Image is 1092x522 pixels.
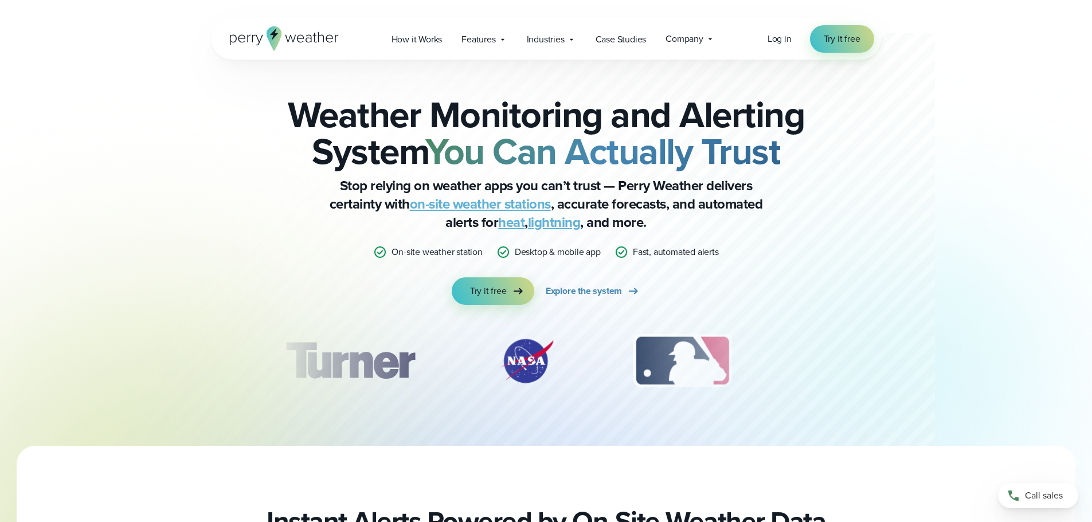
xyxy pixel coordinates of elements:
img: PGA.svg [798,332,890,390]
a: Explore the system [546,277,640,305]
a: Case Studies [586,28,656,51]
a: lightning [528,212,581,233]
div: 1 of 12 [268,332,431,390]
a: Log in [768,32,792,46]
p: Stop relying on weather apps you can’t trust — Perry Weather delivers certainty with , accurate f... [317,176,776,231]
span: Company [666,32,703,46]
span: Features [461,33,495,46]
a: Try it free [452,277,534,305]
a: How it Works [382,28,452,51]
span: How it Works [392,33,443,46]
img: MLB.svg [622,332,743,390]
div: 4 of 12 [798,332,890,390]
div: 3 of 12 [622,332,743,390]
span: Call sales [1025,489,1063,503]
a: Try it free [810,25,874,53]
a: heat [498,212,525,233]
img: NASA.svg [487,332,567,390]
h2: Weather Monitoring and Alerting System [269,96,824,170]
a: Call sales [998,483,1078,508]
span: Try it free [470,284,507,298]
strong: You Can Actually Trust [425,124,780,178]
img: Turner-Construction_1.svg [268,332,431,390]
p: Desktop & mobile app [515,245,601,259]
span: Try it free [824,32,860,46]
span: Log in [768,32,792,45]
p: On-site weather station [392,245,482,259]
a: on-site weather stations [410,194,551,214]
div: 2 of 12 [487,332,567,390]
span: Industries [527,33,565,46]
div: slideshow [269,332,824,395]
span: Explore the system [546,284,622,298]
span: Case Studies [596,33,647,46]
p: Fast, automated alerts [633,245,719,259]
